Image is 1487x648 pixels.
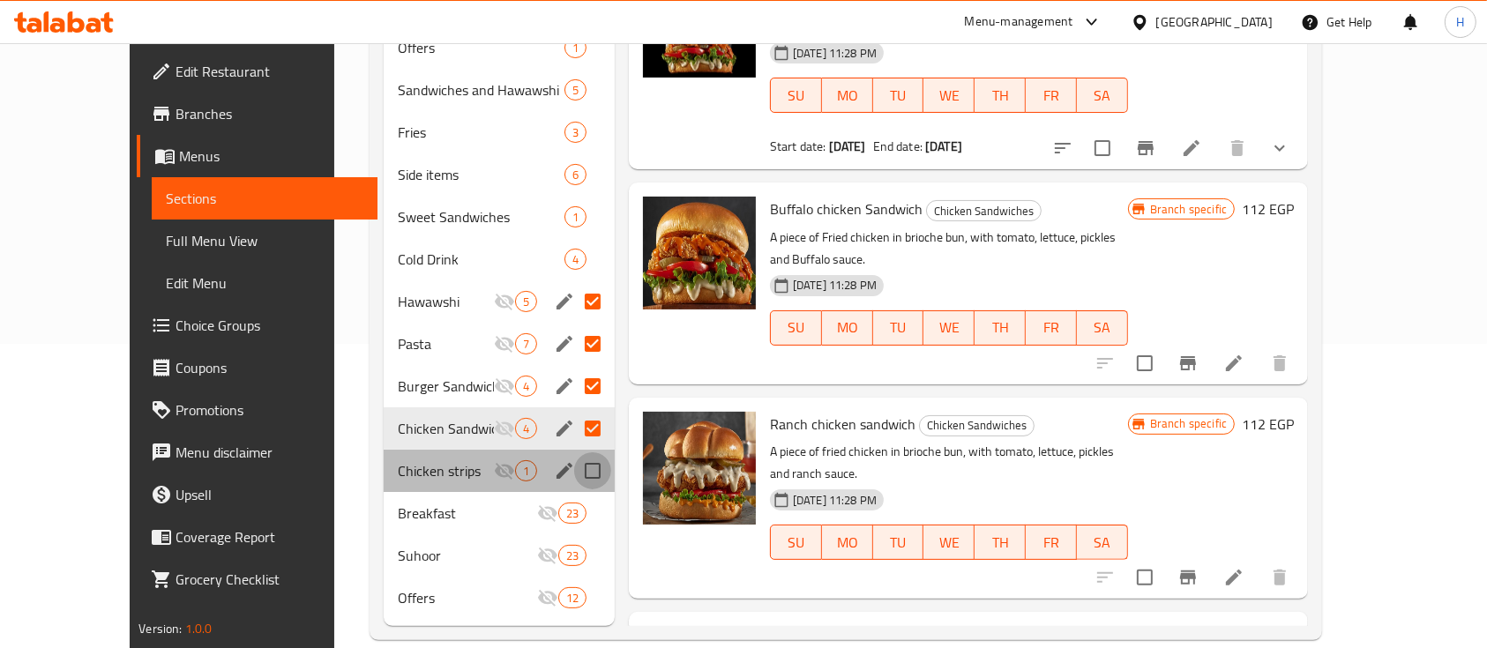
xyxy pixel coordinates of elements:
a: Menu disclaimer [137,431,378,473]
span: Branch specific [1143,201,1234,218]
span: [DATE] 11:28 PM [786,492,884,509]
button: Branch-specific-item [1167,556,1209,599]
button: SU [770,525,822,560]
svg: Inactive section [494,460,515,481]
svg: Inactive section [494,291,515,312]
span: End date: [873,135,923,158]
button: delete [1259,342,1301,384]
span: Fries [398,122,564,143]
button: Branch-specific-item [1167,342,1209,384]
button: edit [551,415,578,442]
span: 23 [559,547,586,564]
span: Breakfast [398,503,537,524]
div: Side items6 [384,153,615,196]
button: TH [975,525,1026,560]
span: WE [930,83,968,108]
span: 4 [565,251,586,268]
h6: 112 EGP [1242,197,1294,221]
svg: Inactive section [537,545,558,566]
a: Edit menu item [1181,138,1202,159]
button: edit [551,331,578,357]
button: SA [1077,525,1128,560]
button: delete [1259,556,1301,599]
div: items [515,376,537,397]
div: Offers12 [384,577,615,619]
svg: Inactive section [494,376,515,397]
span: Coverage Report [176,526,364,547]
a: Menus [137,135,378,177]
div: items [515,418,537,439]
span: FR [1033,315,1070,340]
a: Upsell [137,473,378,516]
span: Full Menu View [166,230,364,251]
span: SA [1084,315,1121,340]
button: edit [551,458,578,484]
span: Select to update [1084,130,1121,167]
span: Chicken Sandwiches [398,418,494,439]
button: MO [822,78,873,113]
div: items [564,79,587,101]
p: A piece of fried chicken in brioche bun, with tomato, lettuce, pickles and ranch sauce. [770,441,1128,485]
span: TU [880,83,917,108]
button: MO [822,525,873,560]
span: Start date: [770,135,826,158]
button: TH [975,78,1026,113]
div: Chicken Sandwiches [926,200,1042,221]
button: TH [975,310,1026,346]
a: Edit menu item [1223,353,1244,374]
a: Grocery Checklist [137,558,378,600]
a: Branches [137,93,378,135]
div: items [515,460,537,481]
div: Hawawshi5edit [384,280,615,323]
div: Sandwiches and Hawawshi5 [384,69,615,111]
span: WE [930,530,968,555]
div: items [515,333,537,354]
span: TU [880,315,917,340]
span: Chicken Sandwiches [920,415,1034,436]
div: Breakfast23 [384,492,615,534]
svg: Inactive section [494,418,515,439]
a: Promotions [137,389,378,431]
span: MO [829,315,866,340]
button: MO [822,310,873,346]
button: SA [1077,310,1128,346]
svg: Show Choices [1269,138,1290,159]
b: [DATE] [925,135,962,158]
button: SU [770,78,822,113]
span: FR [1033,83,1070,108]
div: Fries3 [384,111,615,153]
span: Branch specific [1143,415,1234,432]
span: Sweet Sandwiches [398,206,564,227]
span: [DATE] 11:28 PM [786,45,884,62]
button: FR [1026,78,1077,113]
span: Burger Sandwiches [398,376,494,397]
a: Coupons [137,346,378,389]
div: items [564,249,587,270]
span: Cold Drink [398,249,564,270]
span: TH [982,83,1019,108]
div: Cold Drink4 [384,238,615,280]
div: items [564,122,587,143]
span: SU [778,83,815,108]
span: 7 [516,336,536,353]
span: MO [829,83,866,108]
span: 5 [565,82,586,99]
span: SA [1084,530,1121,555]
span: 6 [565,167,586,183]
div: Pasta7edit [384,323,615,365]
button: delete [1216,127,1259,169]
span: 5 [516,294,536,310]
div: Suhoor23 [384,534,615,577]
span: SU [778,530,815,555]
span: Suhoor [398,545,537,566]
span: Offers [398,37,564,58]
span: Select to update [1126,559,1163,596]
span: Edit Menu [166,272,364,294]
div: Hawawshi [398,291,494,312]
span: Menu disclaimer [176,442,364,463]
a: Choice Groups [137,304,378,346]
span: Side items [398,164,564,185]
